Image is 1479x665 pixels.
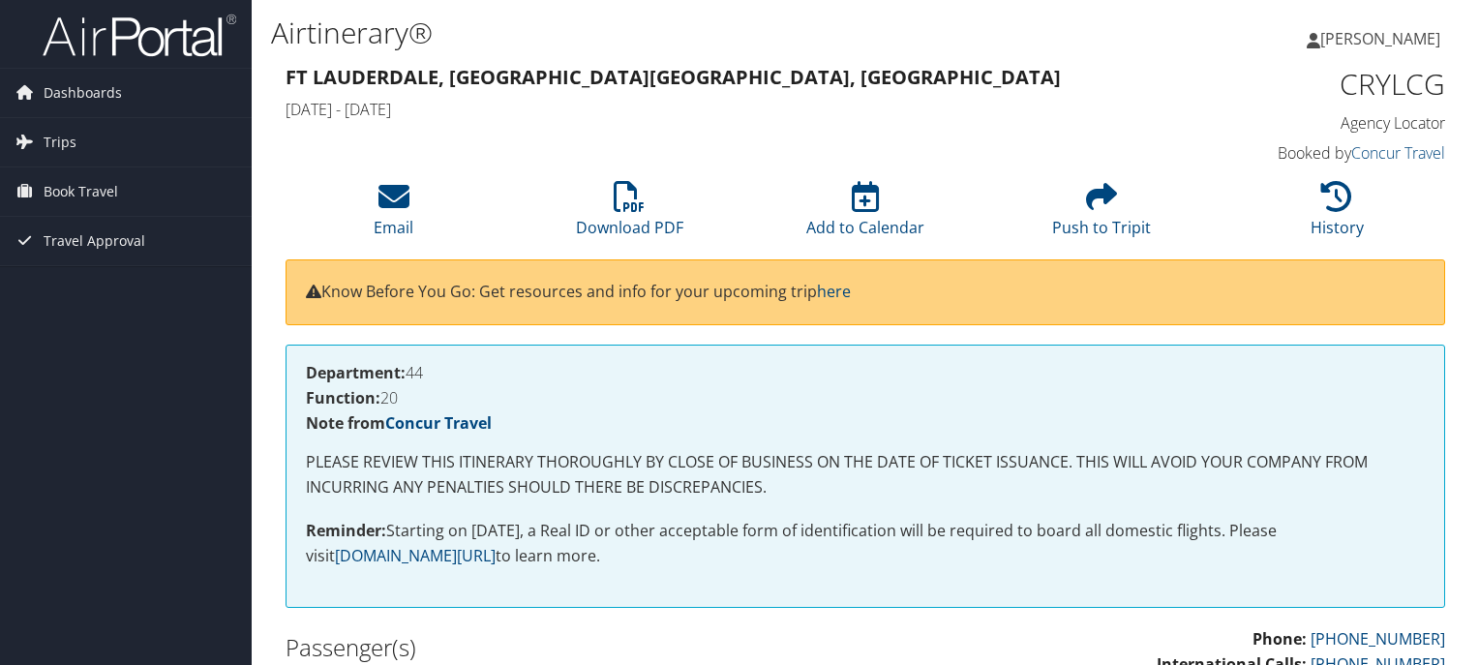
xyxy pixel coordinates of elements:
p: Know Before You Go: Get resources and info for your upcoming trip [306,280,1425,305]
p: Starting on [DATE], a Real ID or other acceptable form of identification will be required to boar... [306,519,1425,568]
h1: Airtinerary® [271,13,1064,53]
a: [PHONE_NUMBER] [1311,628,1445,650]
a: [DOMAIN_NAME][URL] [335,545,496,566]
a: [PERSON_NAME] [1307,10,1460,68]
a: History [1311,192,1364,238]
strong: Function: [306,387,380,408]
h4: [DATE] - [DATE] [286,99,1148,120]
span: [PERSON_NAME] [1320,28,1440,49]
strong: Note from [306,412,492,434]
a: Concur Travel [1351,142,1445,164]
h4: Agency Locator [1177,112,1445,134]
img: airportal-logo.png [43,13,236,58]
span: Trips [44,118,76,166]
strong: Reminder: [306,520,386,541]
h2: Passenger(s) [286,631,851,664]
a: here [817,281,851,302]
a: Push to Tripit [1052,192,1151,238]
span: Dashboards [44,69,122,117]
strong: Department: [306,362,406,383]
p: PLEASE REVIEW THIS ITINERARY THOROUGHLY BY CLOSE OF BUSINESS ON THE DATE OF TICKET ISSUANCE. THIS... [306,450,1425,499]
strong: Phone: [1253,628,1307,650]
strong: Ft Lauderdale, [GEOGRAPHIC_DATA] [GEOGRAPHIC_DATA], [GEOGRAPHIC_DATA] [286,64,1061,90]
span: Travel Approval [44,217,145,265]
a: Download PDF [576,192,683,238]
h4: 44 [306,365,1425,380]
h1: CRYLCG [1177,64,1445,105]
a: Concur Travel [385,412,492,434]
h4: 20 [306,390,1425,406]
a: Add to Calendar [806,192,924,238]
a: Email [374,192,413,238]
h4: Booked by [1177,142,1445,164]
span: Book Travel [44,167,118,216]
